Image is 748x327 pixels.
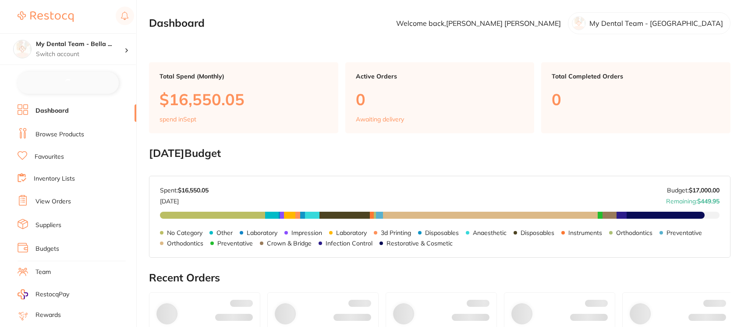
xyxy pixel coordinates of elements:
[35,130,84,139] a: Browse Products
[35,221,61,230] a: Suppliers
[18,11,74,22] img: Restocq Logo
[18,7,74,27] a: Restocq Logo
[35,290,69,299] span: RestocqPay
[666,229,702,236] p: Preventative
[167,229,202,236] p: No Category
[356,116,404,123] p: Awaiting delivery
[697,197,720,205] strong: $449.95
[18,289,69,299] a: RestocqPay
[216,229,233,236] p: Other
[356,73,524,80] p: Active Orders
[18,289,28,299] img: RestocqPay
[247,229,277,236] p: Laboratory
[552,73,720,80] p: Total Completed Orders
[336,229,367,236] p: Laboratory
[616,229,652,236] p: Orthodontics
[35,197,71,206] a: View Orders
[35,245,59,253] a: Budgets
[667,187,720,194] p: Budget:
[386,240,453,247] p: Restorative & Cosmetic
[14,40,31,58] img: My Dental Team - Bella Vista
[160,187,209,194] p: Spent:
[167,240,203,247] p: Orthodontics
[36,40,124,49] h4: My Dental Team - Bella Vista
[345,62,535,133] a: Active Orders0Awaiting delivery
[35,311,61,320] a: Rewards
[521,229,554,236] p: Disposables
[666,194,720,205] p: Remaining:
[568,229,602,236] p: Instruments
[149,17,205,29] h2: Dashboard
[149,147,730,160] h2: [DATE] Budget
[35,268,51,277] a: Team
[160,194,209,205] p: [DATE]
[267,240,312,247] p: Crown & Bridge
[149,62,338,133] a: Total Spend (Monthly)$16,550.05spend inSept
[326,240,372,247] p: Infection Control
[356,90,524,108] p: 0
[149,272,730,284] h2: Recent Orders
[552,90,720,108] p: 0
[34,174,75,183] a: Inventory Lists
[160,73,328,80] p: Total Spend (Monthly)
[425,229,459,236] p: Disposables
[381,229,411,236] p: 3d Printing
[178,186,209,194] strong: $16,550.05
[291,229,322,236] p: Impression
[160,90,328,108] p: $16,550.05
[473,229,507,236] p: Anaesthetic
[541,62,730,133] a: Total Completed Orders0
[396,19,561,27] p: Welcome back, [PERSON_NAME] [PERSON_NAME]
[35,107,69,115] a: Dashboard
[689,186,720,194] strong: $17,000.00
[217,240,253,247] p: Preventative
[35,153,64,161] a: Favourites
[160,116,196,123] p: spend in Sept
[589,19,723,27] p: My Dental Team - [GEOGRAPHIC_DATA]
[36,50,124,59] p: Switch account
